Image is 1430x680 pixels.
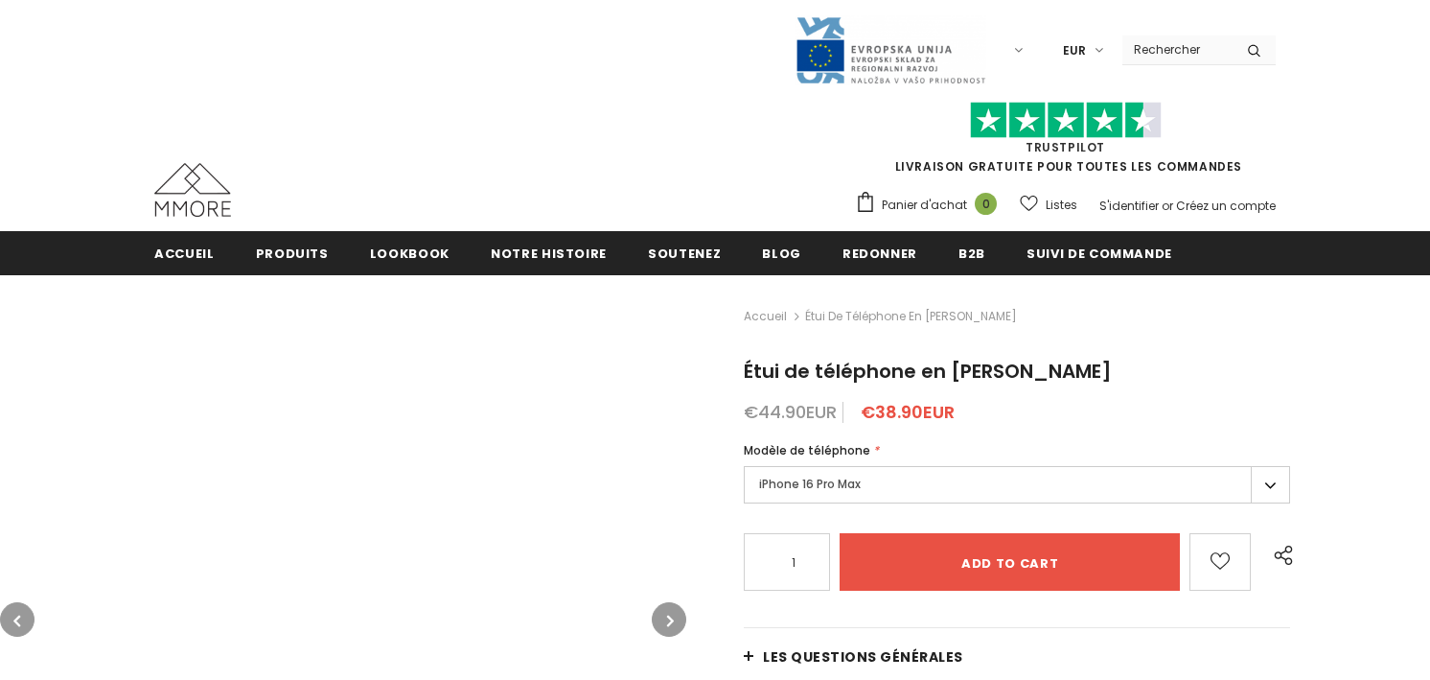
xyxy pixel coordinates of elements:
input: Search Site [1122,35,1233,63]
span: Étui de téléphone en [PERSON_NAME] [744,358,1112,385]
span: or [1162,198,1173,214]
a: TrustPilot [1026,139,1105,155]
a: Créez un compte [1176,198,1276,214]
a: B2B [958,231,985,274]
img: Cas MMORE [154,163,231,217]
a: Redonner [842,231,917,274]
span: Lookbook [370,245,450,263]
span: Panier d'achat [882,196,967,215]
a: Accueil [744,305,787,328]
span: Les questions générales [763,647,963,667]
span: 0 [975,193,997,215]
a: Javni Razpis [795,41,986,58]
span: Blog [762,245,801,263]
span: Produits [256,245,329,263]
a: Panier d'achat 0 [855,191,1006,220]
a: Accueil [154,231,215,274]
span: Suivi de commande [1026,245,1172,263]
a: soutenez [648,231,721,274]
span: Notre histoire [491,245,607,263]
a: Listes [1020,188,1077,222]
span: €44.90EUR [744,400,837,424]
a: S'identifier [1099,198,1159,214]
img: Faites confiance aux étoiles pilotes [970,102,1162,139]
span: EUR [1063,41,1086,60]
span: Listes [1046,196,1077,215]
span: soutenez [648,245,721,263]
span: Étui de téléphone en [PERSON_NAME] [805,305,1017,328]
a: Produits [256,231,329,274]
a: Suivi de commande [1026,231,1172,274]
img: Javni Razpis [795,15,986,85]
input: Add to cart [840,533,1180,591]
span: Modèle de téléphone [744,442,870,458]
span: B2B [958,245,985,263]
span: Redonner [842,245,917,263]
a: Notre histoire [491,231,607,274]
a: Blog [762,231,801,274]
span: Accueil [154,245,215,263]
label: iPhone 16 Pro Max [744,466,1290,504]
span: LIVRAISON GRATUITE POUR TOUTES LES COMMANDES [855,110,1276,175]
a: Lookbook [370,231,450,274]
span: €38.90EUR [861,400,955,424]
